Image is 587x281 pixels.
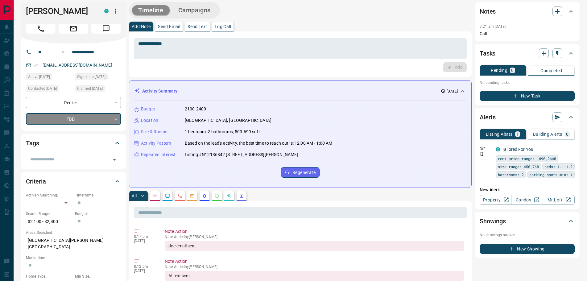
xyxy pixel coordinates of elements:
button: New Showing [480,244,575,254]
button: Timeline [132,5,170,15]
p: Motivation: [26,255,121,261]
h2: Notes [480,6,496,16]
svg: Opportunities [227,193,232,198]
h2: Criteria [26,176,46,186]
h2: Tags [26,138,39,148]
svg: Email Verified [34,63,38,68]
p: 7:21 am [DATE] [480,24,506,29]
p: Budget: [75,211,121,217]
p: Areas Searched: [26,230,121,235]
button: New Task [480,91,575,101]
span: Call [26,24,56,34]
span: Claimed [DATE] [77,85,103,92]
div: Tasks [480,46,575,61]
p: Home Type: [26,274,72,279]
div: Sat Aug 16 2025 [26,85,72,94]
span: bathrooms: 2 [498,171,524,178]
svg: Listing Alerts [202,193,207,198]
div: TBD [26,113,121,125]
div: Sat Aug 16 2025 [26,73,72,82]
svg: Notes [153,193,158,198]
h2: Alerts [480,112,496,122]
div: Activity Summary[DATE] [134,85,466,97]
div: Alerts [480,110,575,125]
span: parking spots min: 1 [529,171,573,178]
p: 0 [566,132,568,136]
p: Add Note [132,24,151,29]
svg: Calls [177,193,182,198]
p: Search Range: [26,211,72,217]
svg: Push Notification Only [480,152,484,156]
div: Notes [480,4,575,19]
p: Building Alerts [533,132,562,136]
button: Open [110,155,119,164]
div: Sat Aug 16 2025 [75,73,121,82]
p: Repeated Interest [141,151,176,158]
span: beds: 1.1-1.9 [544,163,573,170]
p: Actively Searching: [26,192,72,198]
p: [GEOGRAPHIC_DATA][PERSON_NAME][GEOGRAPHIC_DATA] [26,235,121,252]
p: Off [480,146,492,152]
p: Note Action [165,228,464,235]
p: Listing Alerts [486,132,513,136]
span: Active [DATE] [28,74,50,80]
div: Sat Aug 16 2025 [75,85,121,94]
p: 2100-2400 [185,106,206,112]
div: doc email sent [165,241,464,251]
p: Send Email [158,24,180,29]
div: Showings [480,214,575,229]
p: [DATE] [134,239,155,243]
p: Note Added by [PERSON_NAME] [165,265,464,269]
a: [EMAIL_ADDRESS][DOMAIN_NAME] [43,63,112,68]
span: rent price range: 1890,2640 [498,155,556,162]
h2: Tasks [480,48,495,58]
p: [GEOGRAPHIC_DATA], [GEOGRAPHIC_DATA] [185,117,271,124]
span: Contacted [DATE] [28,85,57,92]
p: 0 [511,68,514,72]
span: size range: 450,768 [498,163,539,170]
p: [DATE] [134,269,155,273]
p: New Alert: [480,187,575,193]
p: Activity Summary [142,88,177,94]
p: 8:17 pm [134,234,155,239]
p: No pending tasks [480,78,575,87]
span: Email [59,24,88,34]
p: $2,100 - $2,400 [26,217,72,227]
h2: Showings [480,216,506,226]
p: Send Text [188,24,207,29]
button: Regenerate [281,167,320,178]
p: Based on the lead's activity, the best time to reach out is: 12:00 AM - 1:00 AM [185,140,332,147]
div: AI text sent [165,271,464,281]
p: 8:12 pm [134,264,155,269]
svg: Agent Actions [239,193,244,198]
div: Criteria [26,174,121,189]
svg: Emails [190,193,195,198]
p: Min Size: [75,274,121,279]
p: Activity Pattern [141,140,171,147]
button: Open [59,48,67,56]
p: Listing #N12136842 [STREET_ADDRESS][PERSON_NAME] [185,151,298,158]
p: Size & Rooms [141,129,167,135]
a: Tailored For You [502,147,533,152]
p: Location [141,117,158,124]
a: Mr.Loft [543,195,575,205]
p: Log Call [215,24,231,29]
div: Renter [26,97,121,108]
p: [DATE] [447,89,458,94]
p: No showings booked [480,232,575,238]
a: Condos [511,195,543,205]
p: Pending [491,68,507,72]
p: All [132,194,137,198]
button: Campaigns [172,5,217,15]
p: 1 [516,132,519,136]
svg: Requests [214,193,219,198]
span: Signed up [DATE] [77,74,105,80]
p: 1 bedroom, 2 bathrooms, 500-699 sqft [185,129,260,135]
p: Budget [141,106,155,112]
div: condos.ca [496,147,500,151]
p: Completed [540,68,562,73]
div: Tags [26,136,121,151]
p: Call [480,31,575,37]
span: Message [91,24,121,34]
svg: Lead Browsing Activity [165,193,170,198]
